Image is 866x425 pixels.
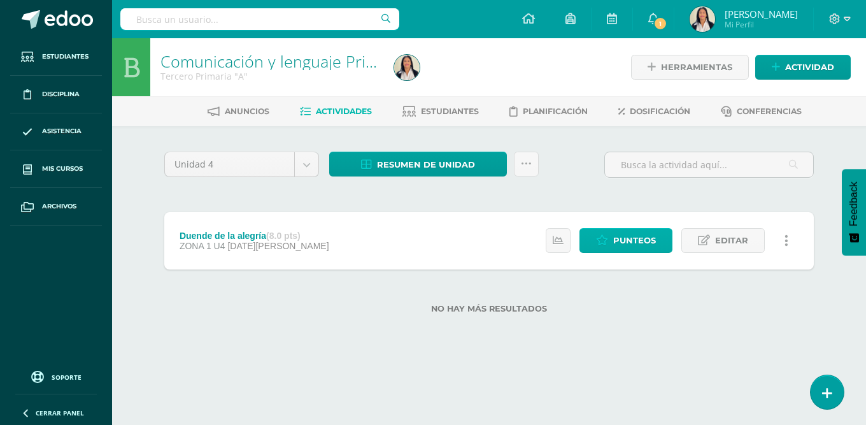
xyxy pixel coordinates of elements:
[160,70,379,82] div: Tercero Primaria 'A'
[10,150,102,188] a: Mis cursos
[653,17,667,31] span: 1
[842,169,866,256] button: Feedback - Mostrar encuesta
[165,152,318,176] a: Unidad 4
[394,55,420,80] img: efadfde929624343223942290f925837.png
[377,153,475,176] span: Resumen de unidad
[509,101,588,122] a: Planificación
[329,152,507,176] a: Resumen de unidad
[52,373,82,382] span: Soporte
[36,408,84,417] span: Cerrar panel
[618,101,690,122] a: Dosificación
[721,101,802,122] a: Conferencias
[180,241,225,251] span: ZONA 1 U4
[15,368,97,385] a: Soporte
[42,201,76,212] span: Archivos
[10,188,102,226] a: Archivos
[421,106,479,116] span: Estudiantes
[725,19,798,30] span: Mi Perfil
[208,101,269,122] a: Anuncios
[661,55,732,79] span: Herramientas
[160,52,379,70] h1: Comunicación y lenguaje Pri 3
[630,106,690,116] span: Dosificación
[42,89,80,99] span: Disciplina
[227,241,329,251] span: [DATE][PERSON_NAME]
[402,101,479,122] a: Estudiantes
[10,76,102,113] a: Disciplina
[42,126,82,136] span: Asistencia
[10,113,102,151] a: Asistencia
[737,106,802,116] span: Conferencias
[523,106,588,116] span: Planificación
[42,52,89,62] span: Estudiantes
[120,8,399,30] input: Busca un usuario...
[715,229,748,252] span: Editar
[180,231,329,241] div: Duende de la alegría
[725,8,798,20] span: [PERSON_NAME]
[690,6,715,32] img: efadfde929624343223942290f925837.png
[266,231,301,241] strong: (8.0 pts)
[755,55,851,80] a: Actividad
[613,229,656,252] span: Punteos
[300,101,372,122] a: Actividades
[174,152,285,176] span: Unidad 4
[225,106,269,116] span: Anuncios
[164,304,814,313] label: No hay más resultados
[631,55,749,80] a: Herramientas
[42,164,83,174] span: Mis cursos
[605,152,813,177] input: Busca la actividad aquí...
[160,50,379,72] a: Comunicación y lenguaje Pri 3
[785,55,834,79] span: Actividad
[316,106,372,116] span: Actividades
[848,182,860,226] span: Feedback
[10,38,102,76] a: Estudiantes
[579,228,672,253] a: Punteos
